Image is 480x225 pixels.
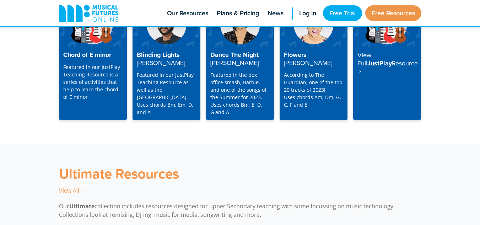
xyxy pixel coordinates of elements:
a: View All ‎ › [59,187,84,195]
p: Featured in the box office smash, Barbie, and one of the songs of the Summer for 2023. Uses chord... [210,71,270,116]
span: Our Resources [167,9,208,18]
a: Chord of E minor Featured in our JustPlay Teaching Resource is a series of activities that help t... [59,2,127,120]
a: Blinding Lights[PERSON_NAME] Featured in our JustPlay Teaching Resource as well as the [GEOGRAPHI... [133,2,200,120]
a: Flowers[PERSON_NAME] According to The Guardian, one of the top 20 tracks of 2023!Uses chords Am, ... [280,2,347,120]
span: Plans & Pricing [217,9,259,18]
p: Our collection includes resources designed for upper Secondary teaching with some focussing on mu... [59,202,421,219]
span: View All ‎ › [59,187,84,194]
h4: Flowers [284,51,343,67]
a: Free Trial [323,5,362,21]
h4: Chord of E minor [63,51,123,59]
h4: JustPlay [357,51,417,75]
strong: [PERSON_NAME] [284,58,332,67]
strong: [PERSON_NAME] [210,58,259,67]
strong: Ultimate [69,202,95,210]
p: Featured in our JustPlay Teaching Resource as well as the [GEOGRAPHIC_DATA]. Uses chords Bm, Em, ... [137,71,196,116]
span: News [268,9,284,18]
span: Log in [299,9,316,18]
h4: Dance The Night [210,51,270,67]
strong: Resource ‎ › [357,59,418,76]
a: Dance The Night[PERSON_NAME] Featured in the box office smash, Barbie, and one of the songs of th... [206,2,274,120]
p: Featured in our JustPlay Teaching Resource is a series of activities that help to learn the chord... [63,63,123,101]
p: According to The Guardian, one of the top 20 tracks of 2023! Uses chords Am, Dm, G, C, F and E [284,71,343,108]
strong: [PERSON_NAME] [137,58,185,67]
h4: Blinding Lights [137,51,196,67]
a: View FullJustPlayResource ‎ › [353,2,421,120]
strong: View Full [357,50,371,68]
a: Free Resources [365,5,421,21]
strong: Ultimate Resources [59,164,179,183]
